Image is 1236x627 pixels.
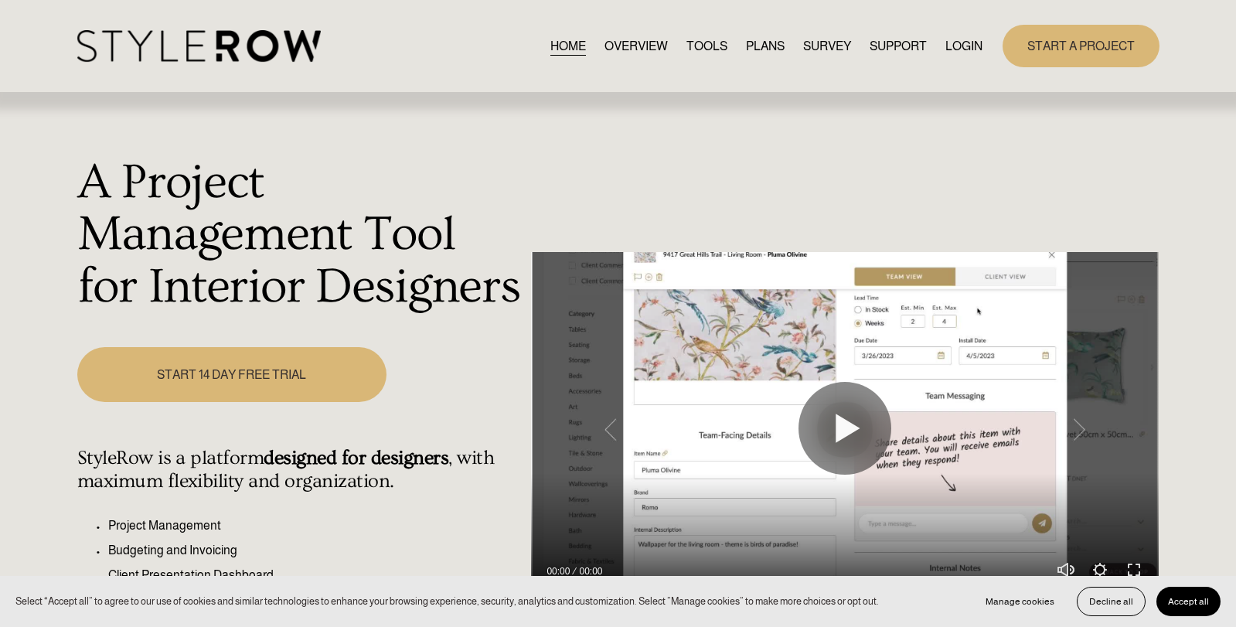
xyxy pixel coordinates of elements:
[1089,596,1133,607] span: Decline all
[264,447,448,469] strong: designed for designers
[108,566,523,584] p: Client Presentation Dashboard
[77,347,386,402] a: START 14 DAY FREE TRIAL
[686,36,727,56] a: TOOLS
[974,587,1066,616] button: Manage cookies
[108,541,523,560] p: Budgeting and Invoicing
[803,36,851,56] a: SURVEY
[870,37,927,56] span: SUPPORT
[1156,587,1221,616] button: Accept all
[870,36,927,56] a: folder dropdown
[550,36,586,56] a: HOME
[604,36,668,56] a: OVERVIEW
[15,594,879,608] p: Select “Accept all” to agree to our use of cookies and similar technologies to enhance your brows...
[1168,596,1209,607] span: Accept all
[77,447,523,493] h4: StyleRow is a platform , with maximum flexibility and organization.
[108,516,523,535] p: Project Management
[798,382,891,475] button: Play
[945,36,982,56] a: LOGIN
[1077,587,1146,616] button: Decline all
[77,157,523,314] h1: A Project Management Tool for Interior Designers
[546,564,574,579] div: Current time
[77,30,321,62] img: StyleRow
[574,564,606,579] div: Duration
[746,36,785,56] a: PLANS
[986,596,1054,607] span: Manage cookies
[1003,25,1159,67] a: START A PROJECT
